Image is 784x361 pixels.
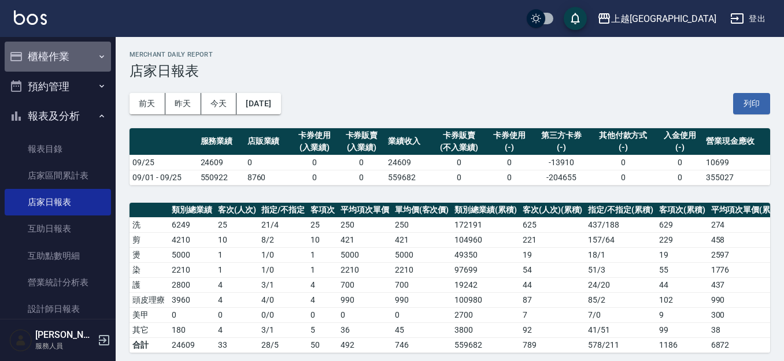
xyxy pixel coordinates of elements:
[392,247,452,262] td: 5000
[489,142,530,154] div: (-)
[169,247,215,262] td: 5000
[656,217,708,232] td: 629
[659,142,700,154] div: (-)
[656,203,708,218] th: 客項次(累積)
[215,292,259,307] td: 4
[308,203,338,218] th: 客項次
[452,337,520,352] td: 559682
[130,322,169,337] td: 其它
[308,217,338,232] td: 25
[392,262,452,277] td: 2210
[215,322,259,337] td: 4
[489,129,530,142] div: 卡券使用
[520,203,586,218] th: 客次(人次)(累積)
[5,42,111,72] button: 櫃檯作業
[392,277,452,292] td: 700
[432,155,486,170] td: 0
[520,232,586,247] td: 221
[585,262,656,277] td: 51 / 3
[130,217,169,232] td: 洗
[236,93,280,114] button: [DATE]
[130,292,169,307] td: 頭皮理療
[5,72,111,102] button: 預約管理
[520,247,586,262] td: 19
[535,129,586,142] div: 第三方卡券
[169,322,215,337] td: 180
[452,322,520,337] td: 3800
[338,217,392,232] td: 250
[215,203,259,218] th: 客次(人次)
[338,203,392,218] th: 平均項次單價
[338,322,392,337] td: 36
[486,155,532,170] td: 0
[130,93,165,114] button: 前天
[258,292,308,307] td: 4 / 0
[392,217,452,232] td: 250
[452,217,520,232] td: 172191
[169,292,215,307] td: 3960
[535,142,586,154] div: (-)
[169,203,215,218] th: 類別總業績
[520,322,586,337] td: 92
[215,277,259,292] td: 4
[656,322,708,337] td: 99
[520,277,586,292] td: 44
[258,262,308,277] td: 1 / 0
[656,307,708,322] td: 9
[585,217,656,232] td: 437 / 188
[215,247,259,262] td: 1
[9,329,32,352] img: Person
[520,262,586,277] td: 54
[308,292,338,307] td: 4
[585,307,656,322] td: 7 / 0
[593,7,721,31] button: 上越[GEOGRAPHIC_DATA]
[452,277,520,292] td: 19242
[215,217,259,232] td: 25
[585,292,656,307] td: 85 / 2
[308,247,338,262] td: 1
[130,63,770,79] h3: 店家日報表
[656,337,708,352] td: 1186
[291,170,338,185] td: 0
[5,189,111,215] a: 店家日報表
[520,307,586,322] td: 7
[392,203,452,218] th: 單均價(客次價)
[5,296,111,322] a: 設計師日報表
[703,170,770,185] td: 355027
[385,155,432,170] td: 24609
[585,322,656,337] td: 41 / 51
[5,243,111,269] a: 互助點數明細
[215,262,259,277] td: 1
[593,142,653,154] div: (-)
[291,155,338,170] td: 0
[338,292,392,307] td: 990
[258,247,308,262] td: 1 / 0
[258,277,308,292] td: 3 / 1
[703,155,770,170] td: 10699
[486,170,532,185] td: 0
[258,337,308,352] td: 28/5
[392,307,452,322] td: 0
[338,262,392,277] td: 2210
[593,129,653,142] div: 其他付款方式
[35,329,94,341] h5: [PERSON_NAME]
[656,247,708,262] td: 19
[165,93,201,114] button: 昨天
[338,307,392,322] td: 0
[432,170,486,185] td: 0
[452,232,520,247] td: 104960
[656,155,703,170] td: 0
[308,262,338,277] td: 1
[169,277,215,292] td: 2800
[308,337,338,352] td: 50
[14,10,47,25] img: Logo
[308,307,338,322] td: 0
[130,155,198,170] td: 09/25
[733,93,770,114] button: 列印
[435,142,483,154] div: (不入業績)
[392,232,452,247] td: 421
[338,337,392,352] td: 492
[520,217,586,232] td: 625
[338,232,392,247] td: 421
[201,93,237,114] button: 今天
